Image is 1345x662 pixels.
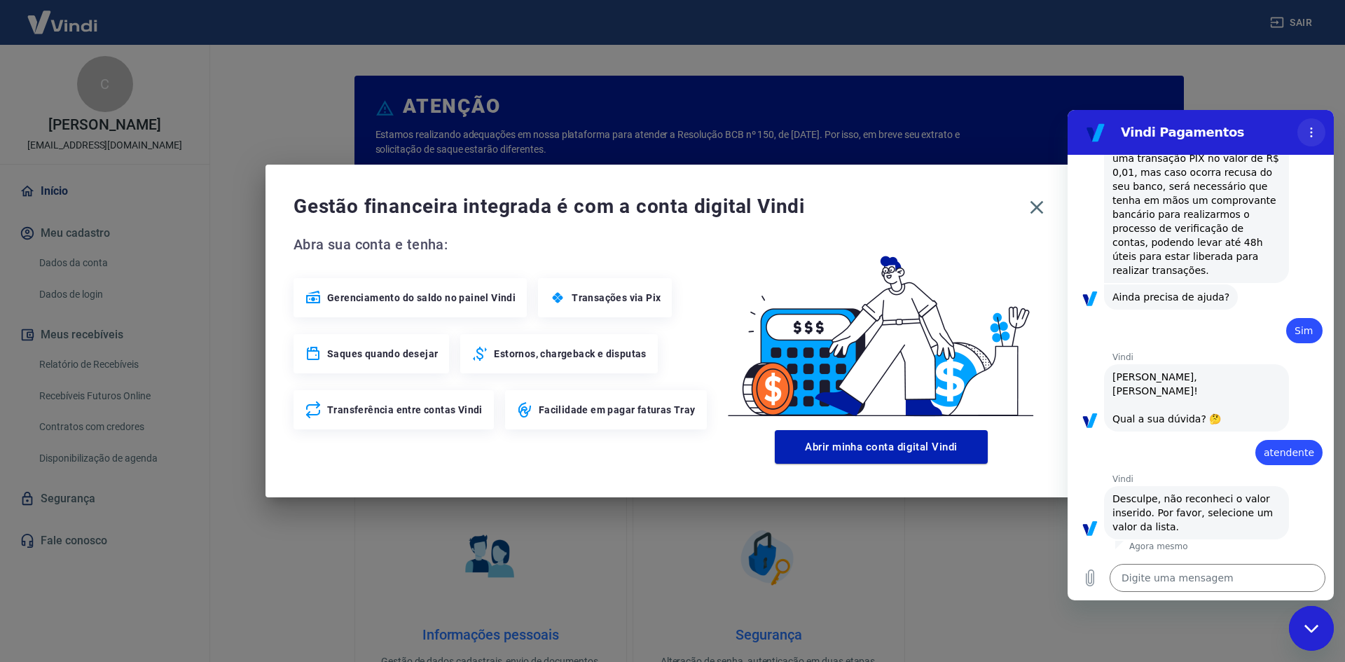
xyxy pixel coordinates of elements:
span: Transferência entre contas Vindi [327,403,483,417]
img: Good Billing [711,233,1051,425]
button: Abrir minha conta digital Vindi [775,430,988,464]
iframe: Botão para abrir a janela de mensagens, conversa em andamento [1289,606,1334,651]
span: Estornos, chargeback e disputas [494,347,646,361]
span: Transações via Pix [572,291,661,305]
span: Gestão financeira integrada é com a conta digital Vindi [294,193,1022,221]
span: Gerenciamento do saldo no painel Vindi [327,291,516,305]
iframe: Janela de mensagens [1068,110,1334,600]
span: Abra sua conta e tenha: [294,233,711,256]
span: Saques quando desejar [327,347,438,361]
span: Facilidade em pagar faturas Tray [539,403,696,417]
